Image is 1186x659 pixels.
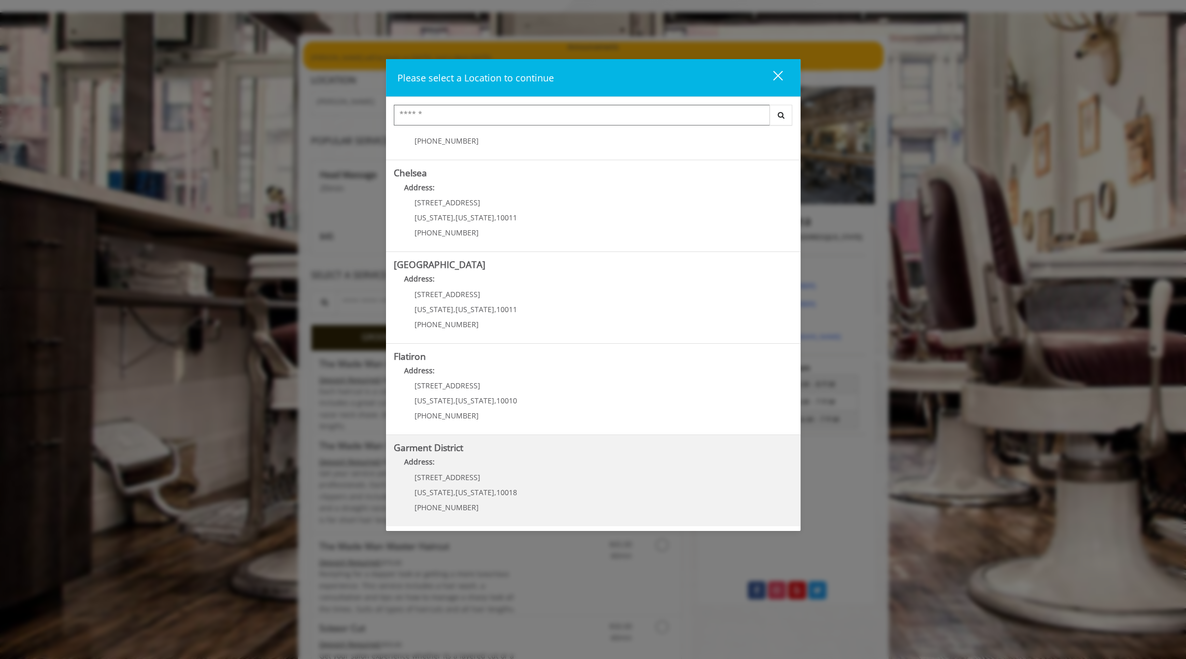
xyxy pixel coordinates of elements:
span: [US_STATE] [415,304,453,314]
b: Garment District [394,441,463,454]
input: Search Center [394,105,770,125]
span: [PHONE_NUMBER] [415,228,479,237]
span: [US_STATE] [455,487,494,497]
span: [US_STATE] [455,304,494,314]
span: , [453,213,455,222]
span: [PHONE_NUMBER] [415,319,479,329]
span: [STREET_ADDRESS] [415,289,480,299]
span: 10011 [496,304,517,314]
span: [STREET_ADDRESS] [415,472,480,482]
span: , [453,304,455,314]
b: Address: [404,183,435,192]
span: [STREET_ADDRESS] [415,198,480,207]
span: , [494,213,496,222]
span: 10018 [496,487,517,497]
b: Chelsea [394,166,427,179]
span: [US_STATE] [415,213,453,222]
div: Center Select [394,105,793,131]
div: close dialog [761,70,782,86]
button: close dialog [754,67,789,88]
b: Address: [404,274,435,284]
b: [GEOGRAPHIC_DATA] [394,258,485,271]
span: [PHONE_NUMBER] [415,411,479,420]
span: , [494,304,496,314]
i: Search button [775,111,787,119]
span: [US_STATE] [455,396,494,405]
span: 10011 [496,213,517,222]
span: , [453,396,455,405]
span: [US_STATE] [415,487,453,497]
span: [PHONE_NUMBER] [415,136,479,146]
span: [STREET_ADDRESS] [415,381,480,390]
span: , [494,487,496,497]
span: [PHONE_NUMBER] [415,502,479,512]
b: Address: [404,457,435,467]
span: , [453,487,455,497]
b: Address: [404,366,435,375]
span: , [494,396,496,405]
span: [US_STATE] [455,213,494,222]
span: 10010 [496,396,517,405]
span: [US_STATE] [415,396,453,405]
span: Please select a Location to continue [397,72,554,84]
b: Flatiron [394,350,426,362]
